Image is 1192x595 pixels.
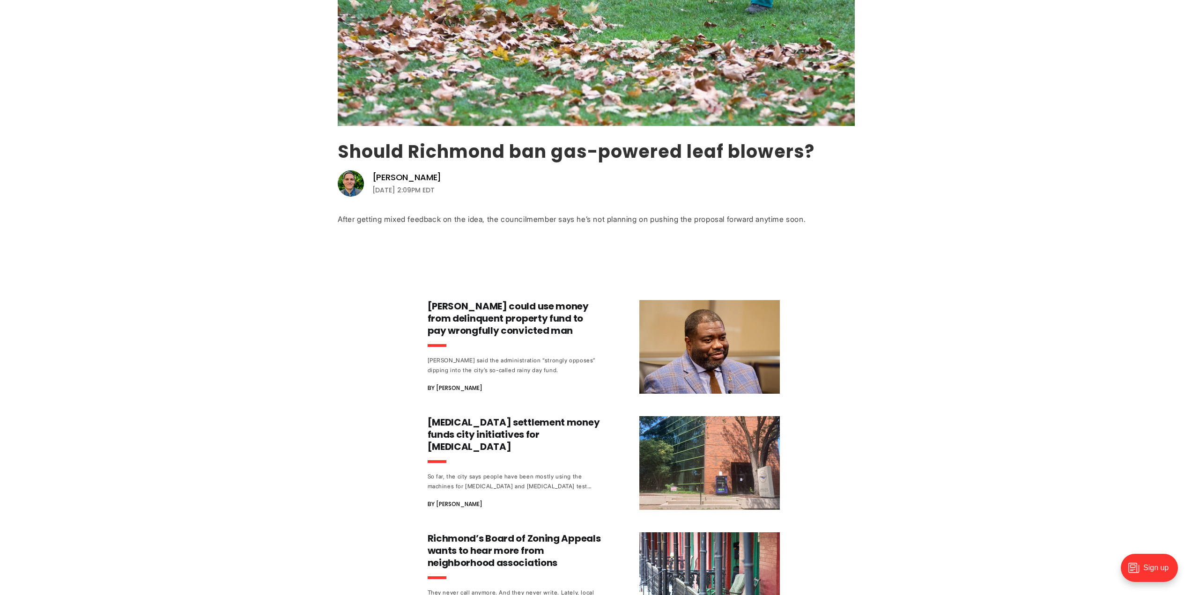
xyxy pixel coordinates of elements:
iframe: portal-trigger [1113,549,1192,595]
h3: [MEDICAL_DATA] settlement money funds city initiatives for [MEDICAL_DATA] [428,416,602,453]
h3: Richmond’s Board of Zoning Appeals wants to hear more from neighborhood associations [428,532,602,569]
div: [PERSON_NAME] said the administration “strongly opposes” dipping into the city’s so-called rainy ... [428,355,602,375]
span: By [PERSON_NAME] [428,382,482,394]
img: Graham Moomaw [338,170,364,197]
div: So far, the city says people have been mostly using the machines for [MEDICAL_DATA] and [MEDICAL_... [428,471,602,491]
a: Should Richmond ban gas-powered leaf blowers? [338,139,814,164]
img: Opioid settlement money funds city initiatives for harm reduction [639,416,780,510]
img: Richmond could use money from delinquent property fund to pay wrongfully convicted man [639,300,780,394]
time: [DATE] 2:09PM EDT [372,184,435,196]
span: By [PERSON_NAME] [428,499,482,510]
h3: [PERSON_NAME] could use money from delinquent property fund to pay wrongfully convicted man [428,300,602,337]
a: [PERSON_NAME] could use money from delinquent property fund to pay wrongfully convicted man [PERS... [428,300,780,394]
a: [PERSON_NAME] [372,172,442,183]
div: After getting mixed feedback on the idea, the councilmember says he’s not planning on pushing the... [338,214,855,224]
a: [MEDICAL_DATA] settlement money funds city initiatives for [MEDICAL_DATA] So far, the city says p... [428,416,780,510]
